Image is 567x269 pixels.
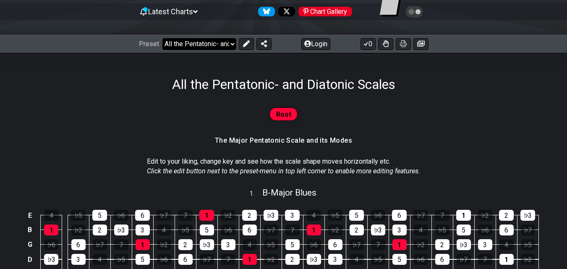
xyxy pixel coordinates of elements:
[264,210,278,221] div: ♭3
[350,239,364,250] div: ♭7
[392,254,407,265] div: 5
[178,254,193,265] div: 6
[285,225,300,235] div: 7
[221,210,235,221] div: ♭2
[114,225,128,235] div: ♭3
[264,239,278,250] div: ♭5
[157,225,171,235] div: 4
[178,225,193,235] div: ♭5
[71,210,86,221] div: ♭5
[457,225,471,235] div: 5
[521,254,535,265] div: ♭2
[215,136,352,145] h4: The Major Pentatonic Scale and its Modes
[371,254,385,265] div: ♭5
[157,254,171,265] div: ♭6
[349,210,364,221] div: 5
[136,254,150,265] div: 5
[478,254,492,265] div: 7
[499,254,514,265] div: 1
[157,210,171,221] div: ♭7
[242,210,257,221] div: 2
[285,254,300,265] div: 2
[147,167,420,175] em: Click the edit button next to the preset-menu in top left corner to enable more editing features.
[93,254,107,265] div: 4
[307,225,321,235] div: 1
[25,252,35,267] td: D
[25,222,35,237] td: B
[200,225,214,235] div: 5
[172,76,395,92] h1: All the Pentatonic- and Diatonic Scales
[255,7,275,16] a: Follow #fretflip at Bluesky
[435,210,449,221] div: 7
[264,225,278,235] div: ♭7
[114,254,128,265] div: ♭5
[298,7,352,16] div: Chart Gallery
[307,239,321,250] div: ♭6
[414,239,428,250] div: ♭2
[371,210,385,221] div: ♭6
[114,239,128,250] div: 7
[499,225,514,235] div: 6
[413,210,428,221] div: ♭7
[410,8,419,16] span: Toggle light / dark theme
[350,225,364,235] div: 2
[264,254,278,265] div: ♭2
[243,239,257,250] div: 4
[295,7,352,16] a: #fretflip at Pinterest
[328,210,342,221] div: ♭5
[414,225,428,235] div: 4
[92,210,107,221] div: 5
[275,7,295,16] a: Follow #fretflip at X
[135,210,150,221] div: 6
[71,254,86,265] div: 3
[262,188,316,198] span: B - Major Blues
[392,239,407,250] div: 1
[435,239,449,250] div: 2
[328,225,342,235] div: ♭2
[457,254,471,265] div: ♭7
[139,40,159,48] span: Preset
[361,38,376,50] button: 0
[148,7,193,16] span: Latest Charts
[414,254,428,265] div: ♭6
[178,210,193,221] div: 7
[392,225,407,235] div: 3
[221,254,235,265] div: 7
[276,108,291,120] span: Root
[157,239,171,250] div: ♭2
[392,210,407,221] div: 6
[478,210,492,221] div: ♭2
[285,210,300,221] div: 3
[521,239,535,250] div: ♭5
[285,239,300,250] div: 5
[520,210,535,221] div: ♭3
[221,225,235,235] div: ♭6
[243,254,257,265] div: 1
[478,225,492,235] div: ♭6
[499,239,514,250] div: 4
[44,225,58,235] div: 1
[250,189,262,198] span: 1 .
[435,254,449,265] div: 6
[243,225,257,235] div: 6
[44,254,58,265] div: ♭3
[457,239,471,250] div: ♭3
[328,254,342,265] div: 3
[239,38,254,50] button: Edit Preset
[371,225,385,235] div: ♭3
[521,225,535,235] div: ♭7
[478,239,492,250] div: 3
[221,239,235,250] div: 3
[162,38,236,50] select: Preset
[307,254,321,265] div: ♭3
[301,38,330,50] button: Login
[306,210,321,221] div: 4
[378,38,393,50] button: Toggle Dexterity for all fretkits
[136,225,150,235] div: 3
[200,254,214,265] div: ♭7
[114,210,128,221] div: ♭6
[178,239,193,250] div: 2
[499,210,514,221] div: 2
[71,239,86,250] div: 6
[328,239,342,250] div: 6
